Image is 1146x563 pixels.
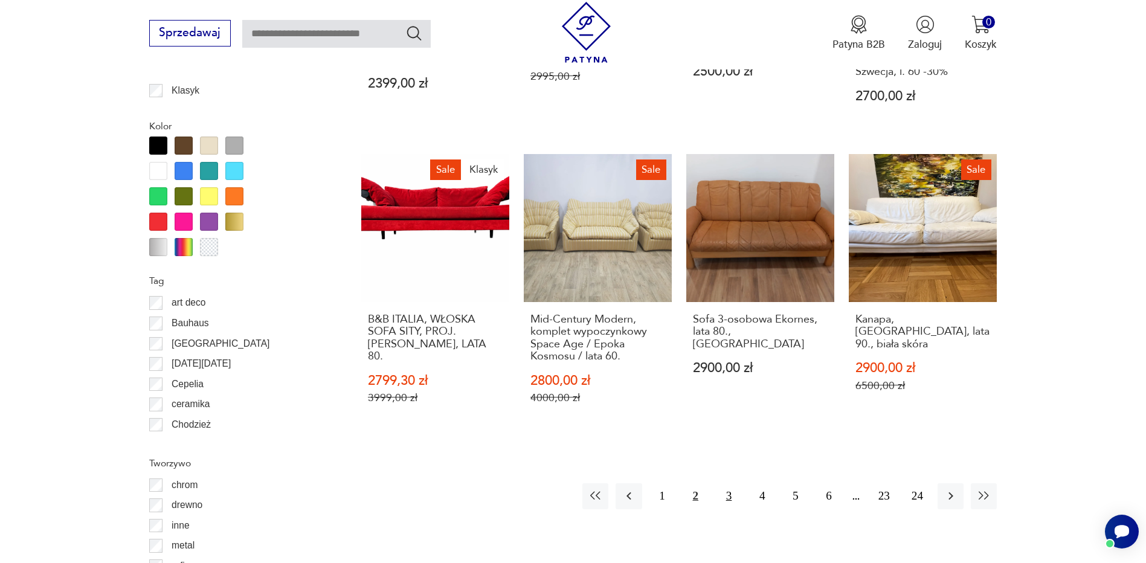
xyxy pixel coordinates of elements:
p: 2995,00 zł [530,70,665,83]
p: Klasyk [172,83,199,98]
h3: Mid-Century Modern, komplet wypoczynkowy Space Age / Epoka Kosmosu / lata 60. [530,314,665,363]
button: Zaloguj [908,15,942,51]
p: Chodzież [172,417,211,433]
p: Tag [149,273,327,289]
p: [GEOGRAPHIC_DATA] [172,336,269,352]
button: 6 [816,483,842,509]
p: Kolor [149,118,327,134]
a: SaleKanapa, Włochy, lata 90., biała skóraKanapa, [GEOGRAPHIC_DATA], lata 90., biała skóra2900,00 ... [849,154,997,433]
img: Ikona koszyka [971,15,990,34]
button: 23 [871,483,897,509]
p: Zaloguj [908,37,942,51]
button: Patyna B2B [832,15,885,51]
img: Ikonka użytkownika [916,15,935,34]
a: Sprzedawaj [149,29,231,39]
p: 2800,00 zł [530,375,665,387]
p: 2700,00 zł [855,90,990,103]
div: 0 [982,16,995,28]
h3: Komplet wypoczynkowy, proj. [PERSON_NAME], [DEMOGRAPHIC_DATA], Szwecja, l. 60 -30% [855,29,990,79]
button: 5 [782,483,808,509]
p: ceramika [172,396,210,412]
p: drewno [172,497,202,513]
button: Sprzedawaj [149,20,231,47]
p: chrom [172,477,198,493]
button: 0Koszyk [965,15,997,51]
a: SaleMid-Century Modern, komplet wypoczynkowy Space Age / Epoka Kosmosu / lata 60.Mid-Century Mode... [524,154,672,433]
p: 2900,00 zł [855,362,990,375]
a: Ikona medaluPatyna B2B [832,15,885,51]
p: art deco [172,295,205,310]
p: 2900,00 zł [693,362,828,375]
button: 3 [716,483,742,509]
p: inne [172,518,189,533]
p: 2399,00 zł [368,77,503,90]
p: Tworzywo [149,455,327,471]
p: 2500,00 zł [693,65,828,78]
button: Szukaj [405,24,423,42]
p: Ćmielów [172,437,208,453]
button: 24 [904,483,930,509]
p: Bauhaus [172,315,209,331]
p: [DATE][DATE] [172,356,231,372]
img: Ikona medalu [849,15,868,34]
a: Sofa 3-osobowa Ekornes, lata 80., NorwegiaSofa 3-osobowa Ekornes, lata 80., [GEOGRAPHIC_DATA]2900... [686,154,834,433]
button: 2 [683,483,709,509]
img: Patyna - sklep z meblami i dekoracjami vintage [556,2,617,63]
button: 4 [749,483,775,509]
p: 3999,00 zł [368,391,503,404]
p: Patyna B2B [832,37,885,51]
h3: Sofa 3-osobowa Ekornes, lata 80., [GEOGRAPHIC_DATA] [693,314,828,350]
p: 6500,00 zł [855,379,990,392]
h3: B&B ITALIA, WŁOSKA SOFA SITY, PROJ. [PERSON_NAME], LATA 80. [368,314,503,363]
p: Cepelia [172,376,204,392]
button: 1 [649,483,675,509]
p: 2799,30 zł [368,375,503,387]
p: metal [172,538,195,553]
iframe: Smartsupp widget button [1105,515,1139,549]
p: Koszyk [965,37,997,51]
a: SaleKlasykB&B ITALIA, WŁOSKA SOFA SITY, PROJ. ANTONIO CITTERIO, LATA 80.B&B ITALIA, WŁOSKA SOFA S... [361,154,509,433]
h3: Kanapa, [GEOGRAPHIC_DATA], lata 90., biała skóra [855,314,990,350]
p: 4000,00 zł [530,391,665,404]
